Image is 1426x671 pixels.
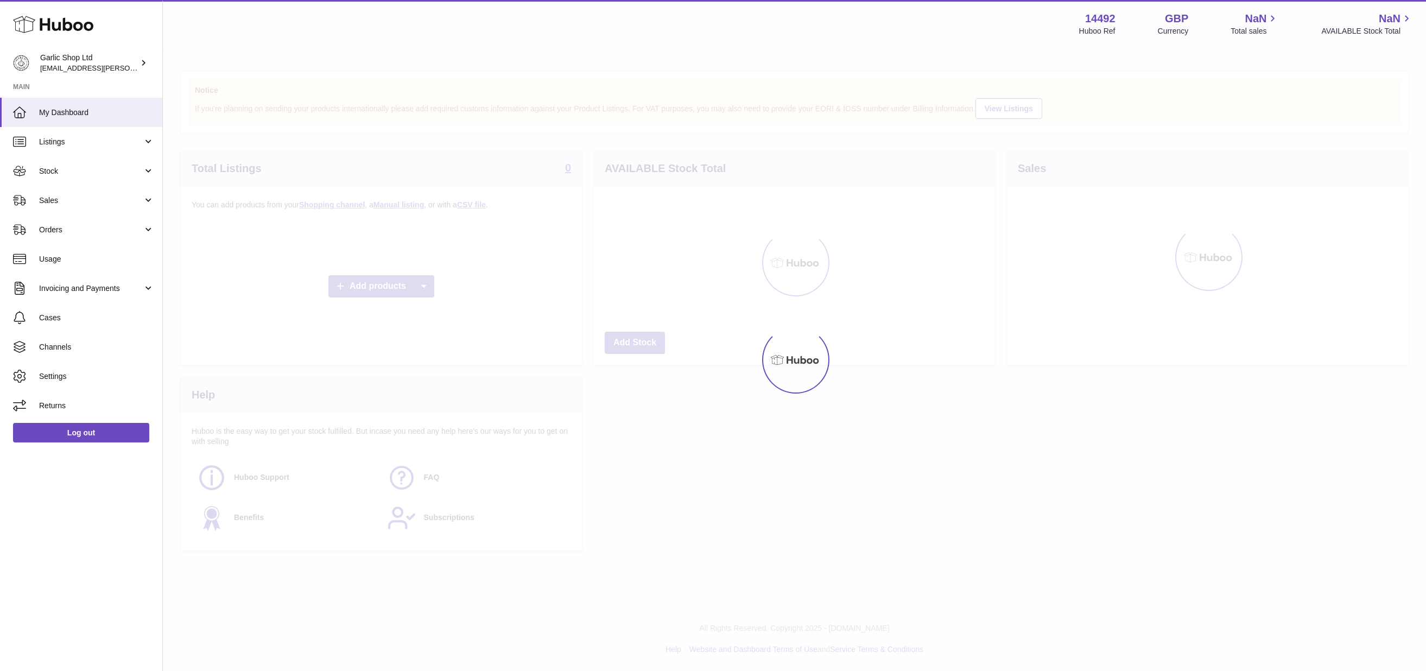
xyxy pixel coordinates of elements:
[39,107,154,118] span: My Dashboard
[13,423,149,442] a: Log out
[40,64,218,72] span: [EMAIL_ADDRESS][PERSON_NAME][DOMAIN_NAME]
[1079,26,1116,36] div: Huboo Ref
[1321,11,1413,36] a: NaN AVAILABLE Stock Total
[39,401,154,411] span: Returns
[39,283,143,294] span: Invoicing and Payments
[1231,26,1279,36] span: Total sales
[1231,11,1279,36] a: NaN Total sales
[39,313,154,323] span: Cases
[1165,11,1188,26] strong: GBP
[13,55,29,71] img: alec.veit@garlicshop.co.uk
[1379,11,1400,26] span: NaN
[39,225,143,235] span: Orders
[39,166,143,176] span: Stock
[39,137,143,147] span: Listings
[39,254,154,264] span: Usage
[1085,11,1116,26] strong: 14492
[39,342,154,352] span: Channels
[39,195,143,206] span: Sales
[1158,26,1189,36] div: Currency
[39,371,154,382] span: Settings
[1245,11,1266,26] span: NaN
[40,53,138,73] div: Garlic Shop Ltd
[1321,26,1413,36] span: AVAILABLE Stock Total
